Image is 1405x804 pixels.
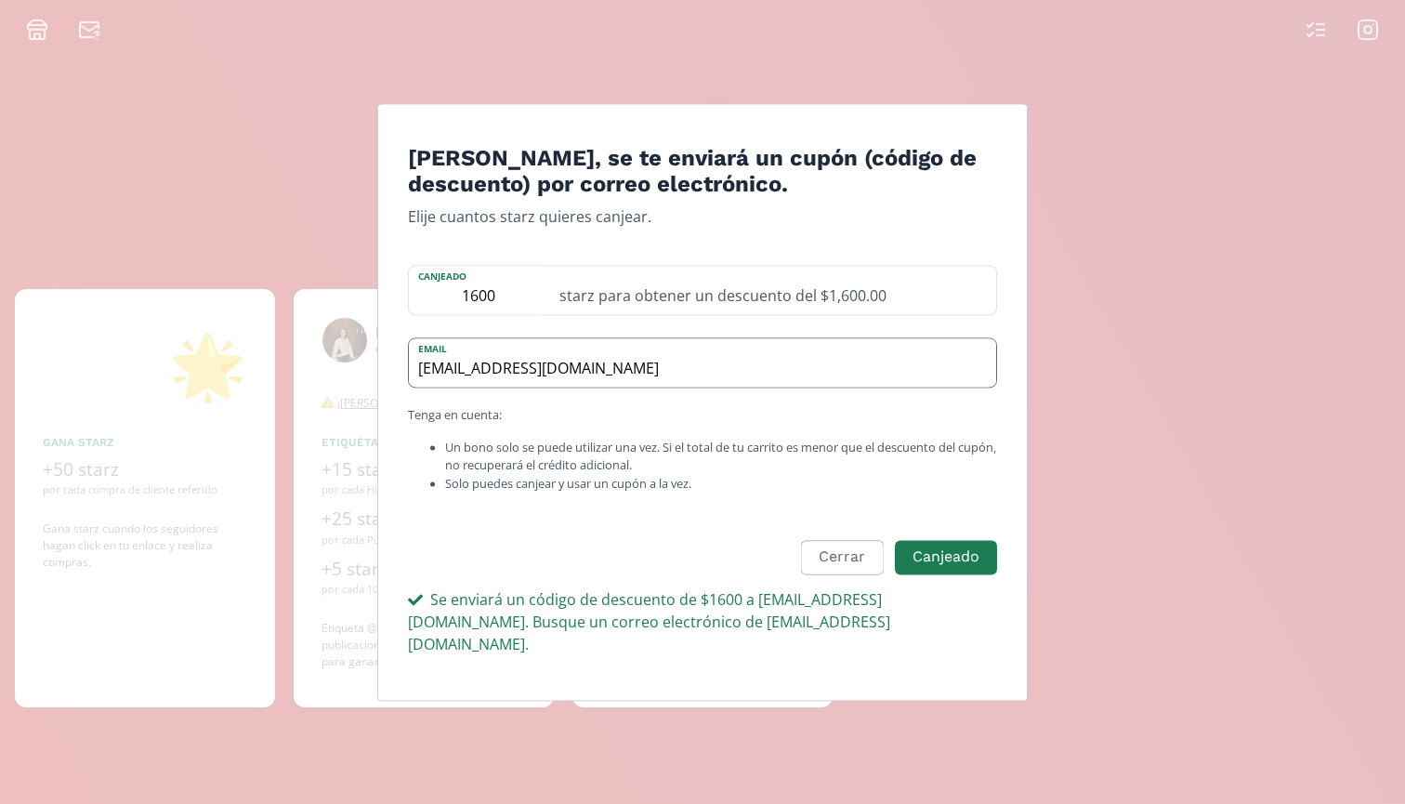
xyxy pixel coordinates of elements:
div: Edit Program [377,103,1028,701]
p: Elije cuantos starz quieres canjear. [408,206,997,229]
li: Un bono solo se puede utilizar una vez. Si el total de tu carrito es menor que el descuento del c... [445,440,997,475]
p: Tenga en cuenta: [408,407,997,425]
label: email [409,339,978,357]
button: Canjeado [895,540,997,574]
button: Cerrar [801,540,883,574]
label: Canjeado [409,267,548,284]
div: starz para obtener un descuento del $1,600.00 [548,267,996,315]
h4: [PERSON_NAME], se te enviará un cupón (código de descuento) por correo electrónico. [408,145,997,199]
li: Solo puedes canjear y usar un cupón a la vez. [445,475,997,493]
div: Se enviará un código de descuento de $1600 a [EMAIL_ADDRESS][DOMAIN_NAME]. Busque un correo elect... [408,588,997,655]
